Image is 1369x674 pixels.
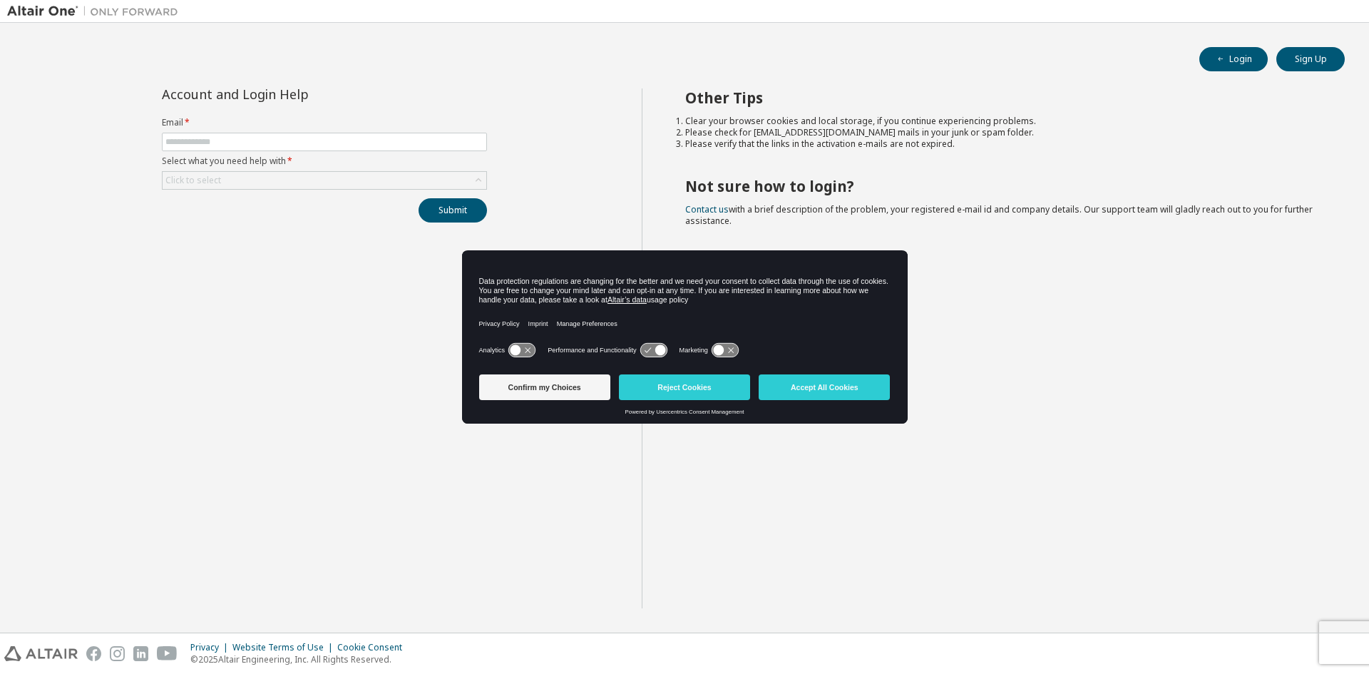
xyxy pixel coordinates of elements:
[685,88,1320,107] h2: Other Tips
[162,88,422,100] div: Account and Login Help
[157,646,178,661] img: youtube.svg
[685,127,1320,138] li: Please check for [EMAIL_ADDRESS][DOMAIN_NAME] mails in your junk or spam folder.
[685,116,1320,127] li: Clear your browser cookies and local storage, if you continue experiencing problems.
[1199,47,1268,71] button: Login
[163,172,486,189] div: Click to select
[162,155,487,167] label: Select what you need help with
[685,177,1320,195] h2: Not sure how to login?
[110,646,125,661] img: instagram.svg
[419,198,487,223] button: Submit
[4,646,78,661] img: altair_logo.svg
[162,117,487,128] label: Email
[86,646,101,661] img: facebook.svg
[232,642,337,653] div: Website Terms of Use
[133,646,148,661] img: linkedin.svg
[190,642,232,653] div: Privacy
[1276,47,1345,71] button: Sign Up
[190,653,411,665] p: © 2025 Altair Engineering, Inc. All Rights Reserved.
[685,203,729,215] a: Contact us
[7,4,185,19] img: Altair One
[165,175,221,186] div: Click to select
[685,138,1320,150] li: Please verify that the links in the activation e-mails are not expired.
[337,642,411,653] div: Cookie Consent
[685,203,1313,227] span: with a brief description of the problem, your registered e-mail id and company details. Our suppo...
